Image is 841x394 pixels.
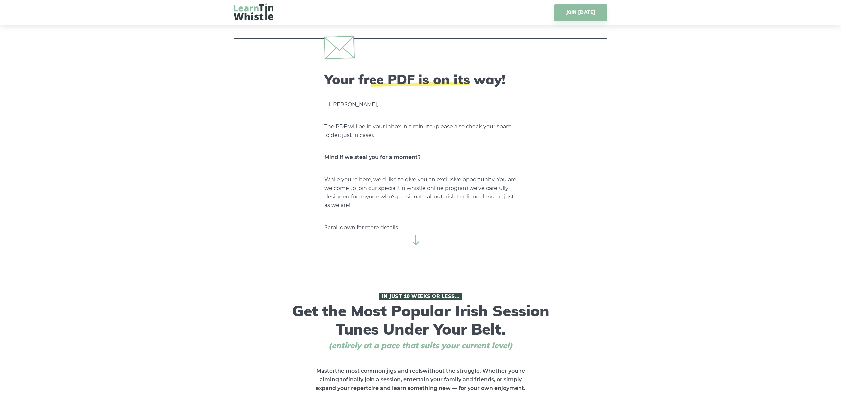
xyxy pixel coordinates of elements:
[324,223,517,232] p: Scroll down for more details.
[335,368,423,374] span: the most common jigs and reels
[324,71,517,87] h2: Your free PDF is on its way!
[316,368,525,391] strong: Master without the struggle. Whether you’re aiming to , entertain your family and friends, or sim...
[346,376,401,383] span: finally join a session
[316,341,525,350] span: (entirely at a pace that suits your current level)
[554,4,607,21] a: JOIN [DATE]
[324,36,355,59] img: envelope.svg
[324,122,517,140] p: The PDF will be in your inbox in a minute (please also check your spam folder, just in case).
[324,100,517,109] p: Hi [PERSON_NAME],
[379,293,462,300] span: In Just 10 Weeks or Less…
[290,293,551,350] h1: Get the Most Popular Irish Session Tunes Under Your Belt.
[324,154,420,160] strong: Mind if we steal you for a moment?
[234,3,273,20] img: LearnTinWhistle.com
[324,175,517,210] p: While you're here, we'd like to give you an exclusive opportunity. You are welcome to join our sp...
